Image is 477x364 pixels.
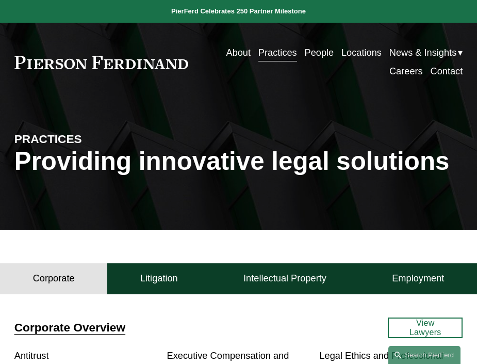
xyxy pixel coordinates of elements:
[389,44,457,61] span: News & Insights
[14,132,126,147] h4: PRACTICES
[14,147,463,176] h1: Providing innovative legal solutions
[388,346,460,364] a: Search this site
[341,43,382,62] a: Locations
[33,273,75,284] h4: Corporate
[14,321,125,334] a: Corporate Overview
[389,43,463,62] a: folder dropdown
[14,351,49,361] a: Antitrust
[226,43,251,62] a: About
[389,62,423,81] a: Careers
[392,273,444,284] h4: Employment
[388,318,463,338] a: View Lawyers
[140,273,178,284] h4: Litigation
[431,62,463,81] a: Contact
[305,43,334,62] a: People
[258,43,297,62] a: Practices
[243,273,326,284] h4: Intellectual Property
